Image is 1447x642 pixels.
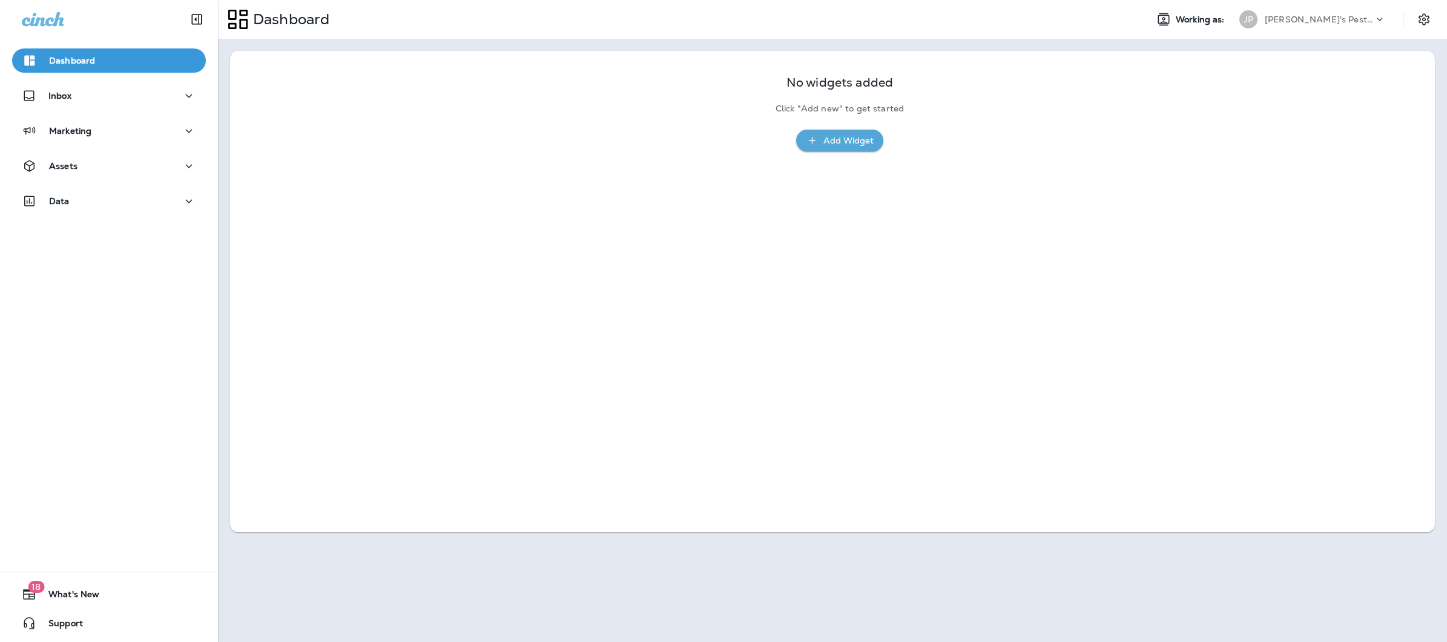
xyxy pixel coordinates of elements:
p: Marketing [49,126,91,136]
p: Dashboard [49,56,95,65]
div: JP [1239,10,1257,28]
button: Add Widget [796,130,883,152]
p: Dashboard [248,10,329,28]
span: 18 [28,581,44,593]
button: 18What's New [12,582,206,606]
p: No widgets added [786,78,893,88]
button: Support [12,611,206,635]
button: Marketing [12,119,206,143]
p: Click "Add new" to get started [776,104,904,114]
span: Support [36,618,83,633]
div: Add Widget [823,133,874,148]
p: Assets [49,161,77,171]
button: Settings [1413,8,1435,30]
button: Dashboard [12,48,206,73]
p: [PERSON_NAME]'s Pest Control - [GEOGRAPHIC_DATA] [1265,15,1374,24]
button: Assets [12,154,206,178]
span: Working as: [1176,15,1227,25]
button: Data [12,189,206,213]
button: Collapse Sidebar [180,7,214,31]
p: Inbox [48,91,71,101]
span: What's New [36,589,99,604]
button: Inbox [12,84,206,108]
p: Data [49,196,70,206]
